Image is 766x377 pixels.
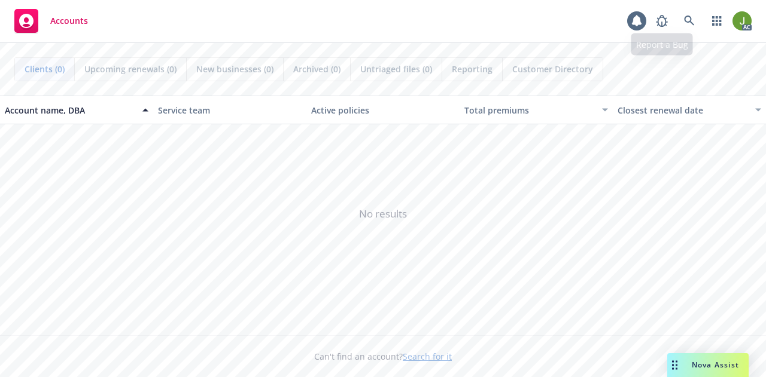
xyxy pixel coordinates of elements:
[158,104,302,117] div: Service team
[732,11,752,30] img: photo
[667,353,749,377] button: Nova Assist
[25,63,65,75] span: Clients (0)
[705,9,729,33] a: Switch app
[692,360,739,370] span: Nova Assist
[50,16,88,26] span: Accounts
[650,9,674,33] a: Report a Bug
[464,104,595,117] div: Total premiums
[196,63,273,75] span: New businesses (0)
[314,350,452,363] span: Can't find an account?
[452,63,493,75] span: Reporting
[306,96,460,124] button: Active policies
[460,96,613,124] button: Total premiums
[618,104,748,117] div: Closest renewal date
[613,96,766,124] button: Closest renewal date
[403,351,452,362] a: Search for it
[153,96,306,124] button: Service team
[667,353,682,377] div: Drag to move
[5,104,135,117] div: Account name, DBA
[293,63,341,75] span: Archived (0)
[512,63,593,75] span: Customer Directory
[311,104,455,117] div: Active policies
[10,4,93,38] a: Accounts
[84,63,177,75] span: Upcoming renewals (0)
[360,63,432,75] span: Untriaged files (0)
[677,9,701,33] a: Search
